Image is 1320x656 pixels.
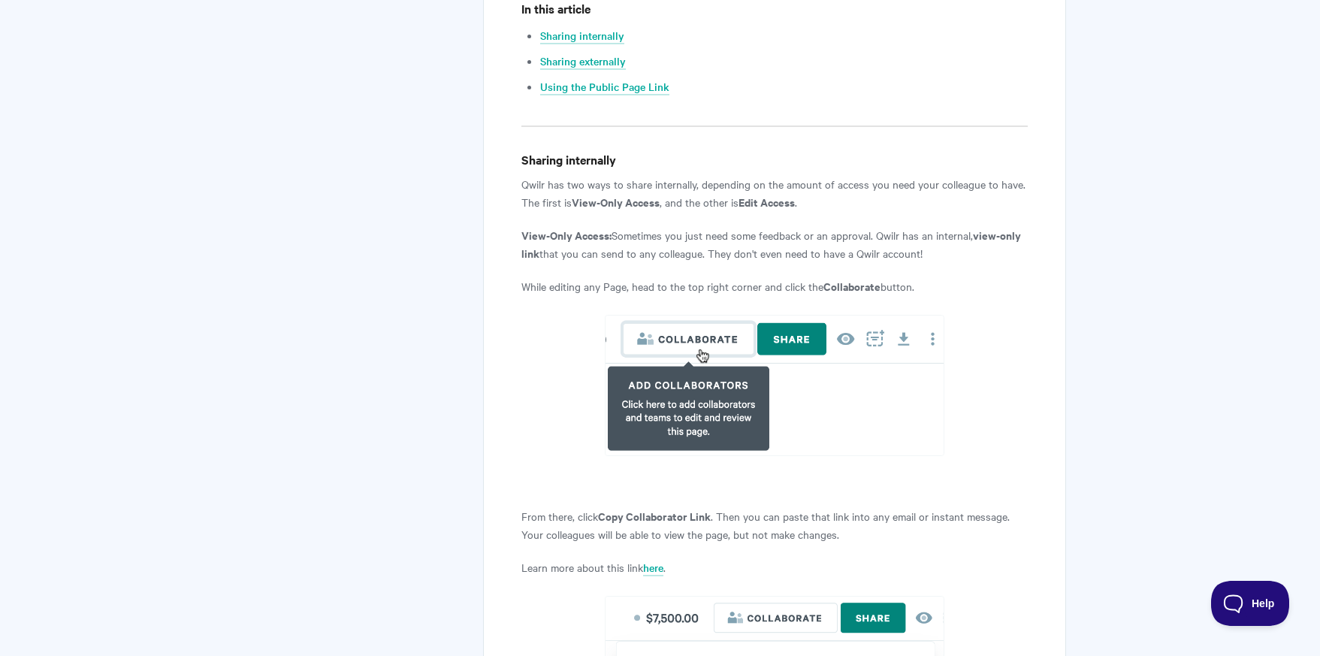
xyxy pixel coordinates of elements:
a: Sharing externally [540,53,626,70]
strong: Collaborate [823,278,881,294]
iframe: Toggle Customer Support [1211,581,1290,626]
p: While editing any Page, head to the top right corner and click the button. [521,277,1027,295]
h4: Sharing internally [521,150,1027,169]
p: Qwilr has two ways to share internally, depending on the amount of access you need your colleague... [521,175,1027,211]
strong: View-Only Access: [521,227,612,243]
strong: Copy Collaborator Link [598,508,711,524]
a: Using the Public Page Link [540,79,669,95]
p: Learn more about this link . [521,558,1027,576]
strong: view-only link [521,227,1021,261]
strong: Edit Access [739,194,795,210]
a: Sharing internally [540,28,624,44]
strong: View-Only Access [572,194,660,210]
p: From there, click . Then you can paste that link into any email or instant message. Your colleagu... [521,507,1027,543]
p: Sometimes you just need some feedback or an approval. Qwilr has an internal, that you can send to... [521,226,1027,262]
a: here [643,560,663,576]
